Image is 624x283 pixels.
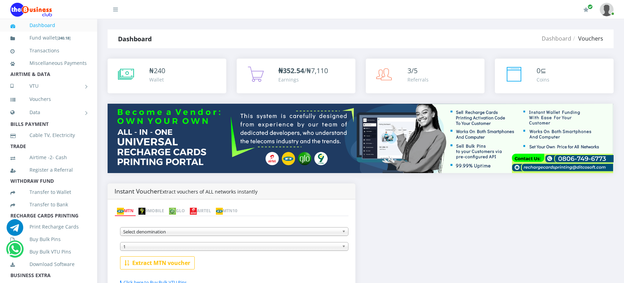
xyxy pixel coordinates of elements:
img: multitenant_rcp.png [108,104,614,173]
a: Register a Referral [10,162,87,178]
a: Chat for support [7,224,23,236]
div: Referrals [407,76,429,83]
a: Dashboard [10,17,87,33]
a: AIRTEL [187,206,213,216]
span: /₦7,110 [278,66,328,75]
a: MTN [115,206,136,216]
a: VTU [10,77,87,95]
a: Miscellaneous Payments [10,55,87,71]
img: glo.png [169,208,176,215]
img: User [600,3,614,16]
a: 9MOBILE [136,206,167,216]
a: MTN10 [213,206,240,216]
b: Extract MTN voucher [132,259,190,267]
img: Logo [10,3,52,17]
i: Renew/Upgrade Subscription [583,7,589,12]
a: Buy Bulk Pins [10,231,87,247]
a: Transactions [10,43,87,59]
a: ₦240 Wallet [108,59,226,93]
a: Fund wallet[240.18] [10,30,87,46]
a: Print Recharge Cards [10,219,87,235]
a: Chat for support [8,246,22,257]
span: Select denomination [123,228,339,236]
div: Wallet [149,76,165,83]
small: Extract vouchers of ALL networks instantly [160,188,258,195]
span: 240 [154,66,165,75]
a: Vouchers [10,91,87,107]
a: 3/5 Referrals [366,59,484,93]
strong: Dashboard [118,35,152,43]
small: [ ] [57,35,71,41]
div: Coins [537,76,549,83]
a: Cable TV, Electricity [10,127,87,143]
div: Earnings [278,76,328,83]
button: Extract MTN voucher [120,256,195,269]
span: 3/5 [407,66,418,75]
span: Renew/Upgrade Subscription [588,4,593,9]
b: ₦352.54 [278,66,304,75]
b: 240.18 [58,35,69,41]
h4: Instant Voucher [115,188,348,195]
a: Buy Bulk VTU Pins [10,244,87,260]
span: 0 [537,66,540,75]
a: Airtime -2- Cash [10,149,87,165]
a: ₦352.54/₦7,110 Earnings [237,59,355,93]
li: Vouchers [571,34,603,43]
img: mtn.png [117,208,124,215]
a: Transfer to Wallet [10,184,87,200]
a: Data [10,104,87,121]
img: 9mobile.png [138,208,145,215]
img: mtn.png [216,208,223,215]
span: 1 [123,242,339,251]
a: Dashboard [542,35,571,42]
a: GLO [167,206,187,216]
div: ⊆ [537,66,549,76]
a: Transfer to Bank [10,197,87,213]
img: airtel.png [190,208,197,215]
div: ₦ [149,66,165,76]
a: Download Software [10,256,87,272]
